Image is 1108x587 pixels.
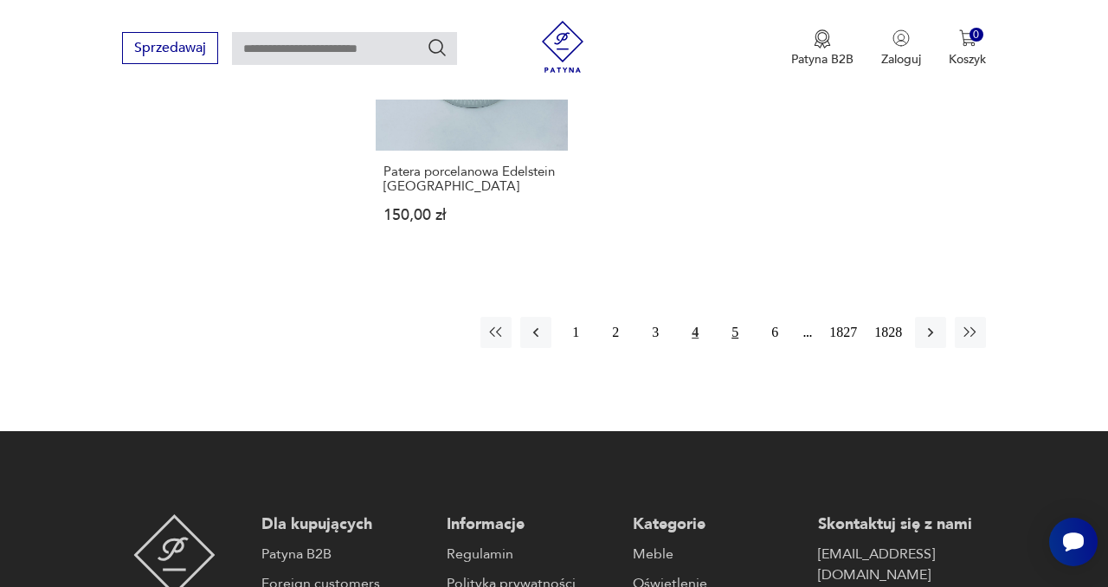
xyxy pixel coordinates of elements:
a: [EMAIL_ADDRESS][DOMAIN_NAME] [818,544,986,585]
iframe: Smartsupp widget button [1049,518,1098,566]
p: Informacje [447,514,615,535]
p: Dla kupujących [261,514,429,535]
button: 0Koszyk [949,29,986,68]
img: Ikona medalu [814,29,831,48]
a: Regulamin [447,544,615,564]
p: 150,00 zł [383,208,560,223]
p: Skontaktuj się z nami [818,514,986,535]
button: 4 [680,317,711,348]
div: 0 [969,28,984,42]
button: 3 [640,317,671,348]
a: Patyna B2B [261,544,429,564]
button: 5 [719,317,750,348]
button: Sprzedawaj [122,32,218,64]
img: Ikonka użytkownika [892,29,910,47]
button: 1 [560,317,591,348]
button: Szukaj [427,37,448,58]
button: 2 [600,317,631,348]
img: Ikona koszyka [959,29,976,47]
p: Patyna B2B [791,51,854,68]
button: 6 [759,317,790,348]
button: Patyna B2B [791,29,854,68]
button: Zaloguj [881,29,921,68]
p: Zaloguj [881,51,921,68]
button: 1827 [825,317,861,348]
p: Koszyk [949,51,986,68]
button: 1828 [870,317,906,348]
a: Meble [633,544,801,564]
h3: Patera porcelanowa Edelstein [GEOGRAPHIC_DATA] [383,164,560,194]
a: Ikona medaluPatyna B2B [791,29,854,68]
img: Patyna - sklep z meblami i dekoracjami vintage [537,21,589,73]
p: Kategorie [633,514,801,535]
a: Sprzedawaj [122,43,218,55]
